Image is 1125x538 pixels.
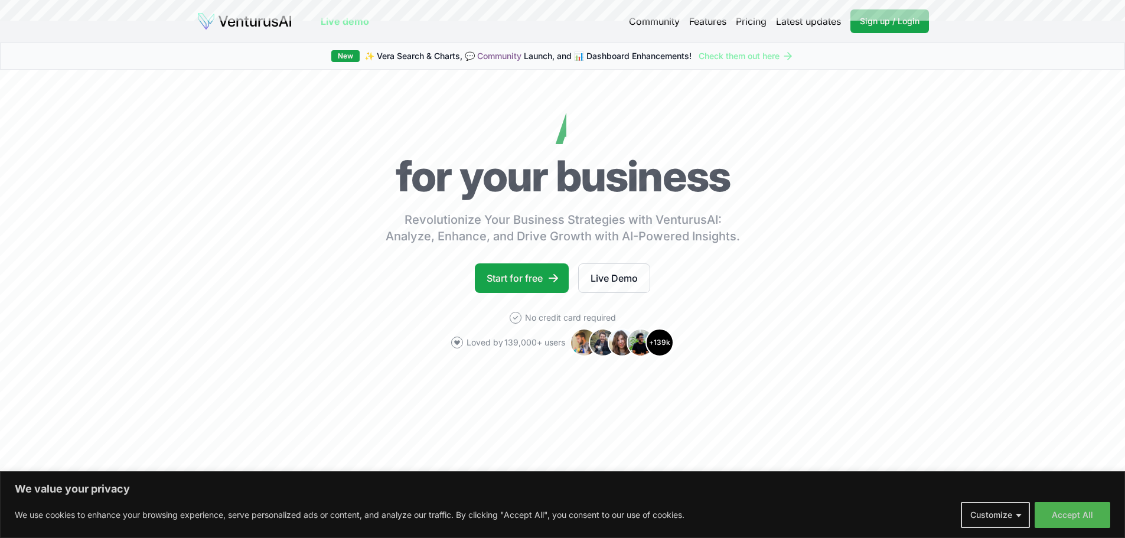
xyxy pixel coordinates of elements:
div: New [331,50,360,62]
a: Live Demo [578,263,650,293]
img: Avatar 2 [589,328,617,357]
span: ✨ Vera Search & Charts, 💬 Launch, and 📊 Dashboard Enhancements! [364,50,692,62]
p: We use cookies to enhance your browsing experience, serve personalized ads or content, and analyz... [15,508,684,522]
a: Check them out here [699,50,794,62]
img: logo [197,12,292,31]
a: Community [629,14,680,28]
span: Sign up / Login [860,15,919,27]
a: Pricing [736,14,767,28]
button: Customize [961,502,1030,528]
p: We value your privacy [15,482,1110,496]
a: Start for free [475,263,569,293]
img: Avatar 1 [570,328,598,357]
a: Live demo [321,14,369,28]
a: Community [477,51,521,61]
img: Avatar 4 [627,328,655,357]
a: Sign up / Login [850,9,929,33]
a: Features [689,14,726,28]
img: Avatar 3 [608,328,636,357]
a: Latest updates [776,14,841,28]
button: Accept All [1035,502,1110,528]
